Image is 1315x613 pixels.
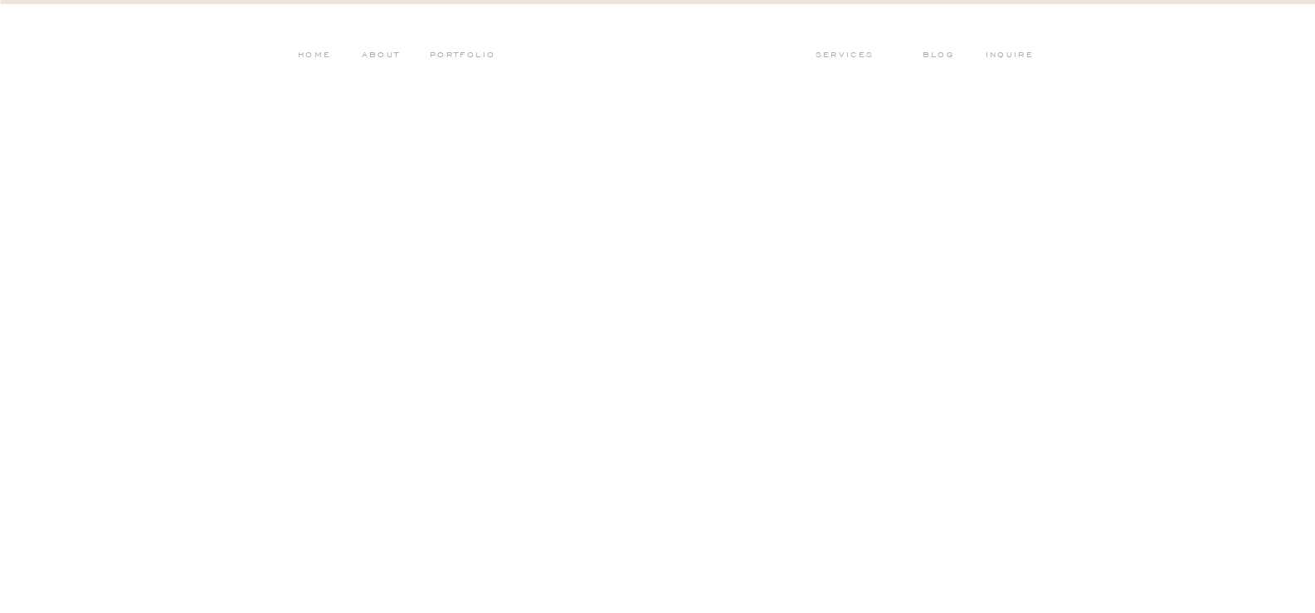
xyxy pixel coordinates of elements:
a: ABOUT [358,49,401,64]
a: HOME [297,49,332,64]
a: inquire [986,49,1042,64]
a: services [816,49,897,64]
a: blog [923,49,966,64]
a: PORTFOLIO [427,49,496,64]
